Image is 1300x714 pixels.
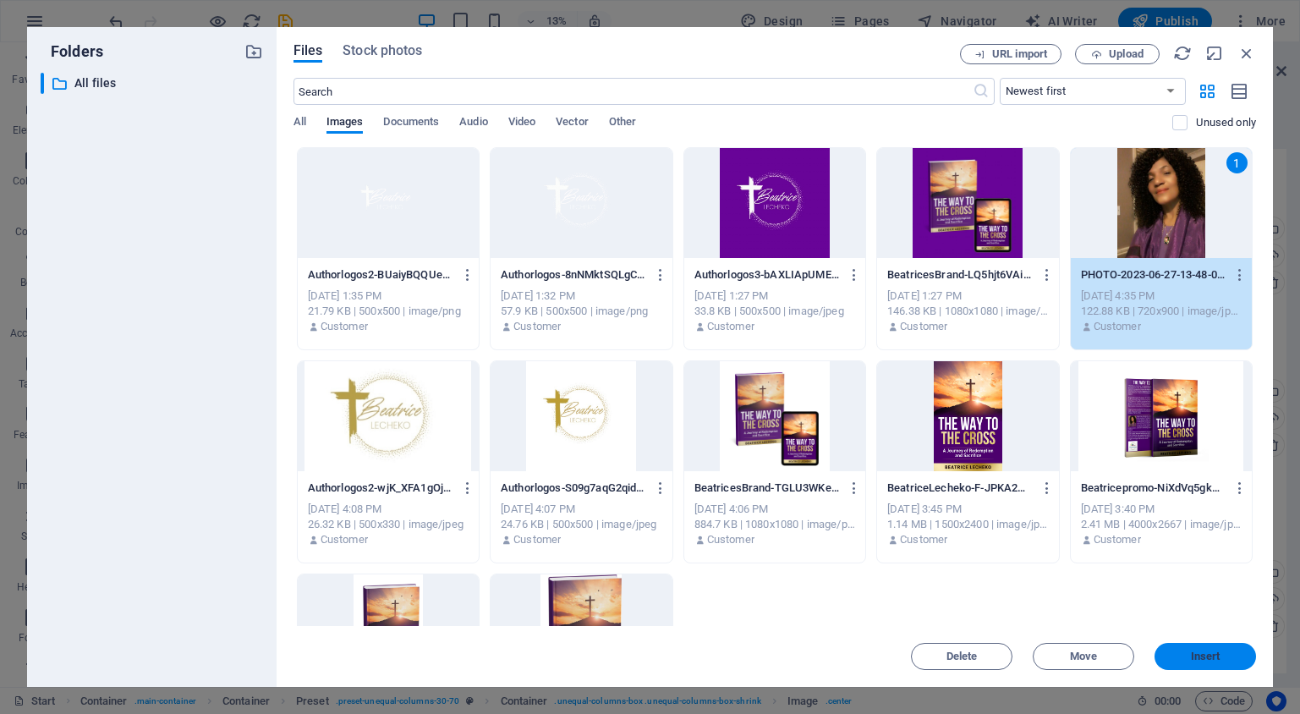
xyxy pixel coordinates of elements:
p: Customer [1094,532,1141,547]
div: 1.14 MB | 1500x2400 | image/jpeg [887,517,1048,532]
p: Authorlogos-S09g7aqG2qidWHmS9KCaIw.JPG [501,481,646,496]
div: [DATE] 1:32 PM [501,288,661,304]
span: Files [293,41,323,61]
span: All [293,112,306,135]
h3: presents: [27,627,798,708]
div: [DATE] 4:06 PM [694,502,855,517]
i: Close [1237,44,1256,63]
p: Customer [321,532,368,547]
p: BeatriceLecheko-F-JPKA2O2Xb2kcsp_05SKg.jpg [887,481,1033,496]
span: Stock photos [343,41,422,61]
div: 24.76 KB | 500x500 | image/jpeg [501,517,661,532]
input: Search [293,78,973,105]
button: Move [1033,643,1134,670]
p: Customer [321,319,368,334]
div: 2.41 MB | 4000x2667 | image/jpeg [1081,517,1242,532]
p: Customer [707,532,754,547]
p: Folders [41,41,103,63]
span: [DOMAIN_NAME][PERSON_NAME][PHONE_NUMBER] [27,627,571,708]
div: 26.32 KB | 500x330 | image/jpeg [308,517,469,532]
button: Upload [1075,44,1160,64]
div: [DATE] 4:08 PM [308,502,469,517]
div: ​ [41,73,44,94]
div: 21.79 KB | 500x500 | image/png [308,304,469,319]
div: 146.38 KB | 1080x1080 | image/jpeg [887,304,1048,319]
button: URL import [960,44,1061,64]
p: BeatricesBrand-LQ5hjt6VAiw7ChwlQsCfwQ.JPG [887,267,1033,283]
p: Authorlogos-8nNMktSQLgCm8R2p1bwzWQ.PNG [501,267,646,283]
p: Customer [513,319,561,334]
p: PHOTO-2023-06-27-13-48-032-EfgPYfuZ_Cz7Y_lLWiZBtA.jpg [1081,267,1226,283]
p: Displays only files that are not in use on the website. Files added during this session can still... [1196,115,1256,130]
p: Customer [900,319,947,334]
span: Images [326,112,364,135]
span: Other [609,112,636,135]
span: Move [1070,651,1097,662]
div: [DATE] 1:27 PM [887,288,1048,304]
p: Customer [1094,319,1141,334]
span: URL import [992,49,1047,59]
p: Authorlogos2-BUaiyBQQUeC-BPO9lMek9Q.PNG [308,267,453,283]
i: Minimize [1205,44,1224,63]
div: 122.88 KB | 720x900 | image/jpeg [1081,304,1242,319]
div: 1 [1226,152,1248,173]
div: [DATE] 1:35 PM [308,288,469,304]
span: Insert [1191,651,1220,662]
p: Customer [900,532,947,547]
div: 33.8 KB | 500x500 | image/jpeg [694,304,855,319]
span: Vector [556,112,589,135]
p: Authorlogos3-bAXLIApUMEoyIHI1dn2SEw.jpg [694,267,840,283]
div: [DATE] 3:40 PM [1081,502,1242,517]
p: Beatricepromo-NiXdVq5gkG3iCGwN8wCjow.jpg [1081,481,1226,496]
div: [DATE] 4:07 PM [501,502,661,517]
span: Audio [459,112,487,135]
span: Documents [383,112,439,135]
p: BeatricesBrand-TGLU3WKee7PcTR7PGZQFXQ.png [694,481,840,496]
button: Insert [1155,643,1256,670]
i: Create new folder [244,42,263,61]
span: Delete [946,651,978,662]
span: Video [508,112,535,135]
div: 884.7 KB | 1080x1080 | image/png [694,517,855,532]
div: [DATE] 3:45 PM [887,502,1048,517]
div: 57.9 KB | 500x500 | image/png [501,304,661,319]
p: All files [74,74,232,93]
p: Customer [707,319,754,334]
button: Delete [911,643,1012,670]
i: Reload [1173,44,1192,63]
div: [DATE] 1:27 PM [694,288,855,304]
div: [DATE] 4:35 PM [1081,288,1242,304]
p: Customer [513,532,561,547]
span: Upload [1109,49,1144,59]
p: Authorlogos2-wjK_XFA1gOjjF7i-I7eimQ.jpg [308,481,453,496]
